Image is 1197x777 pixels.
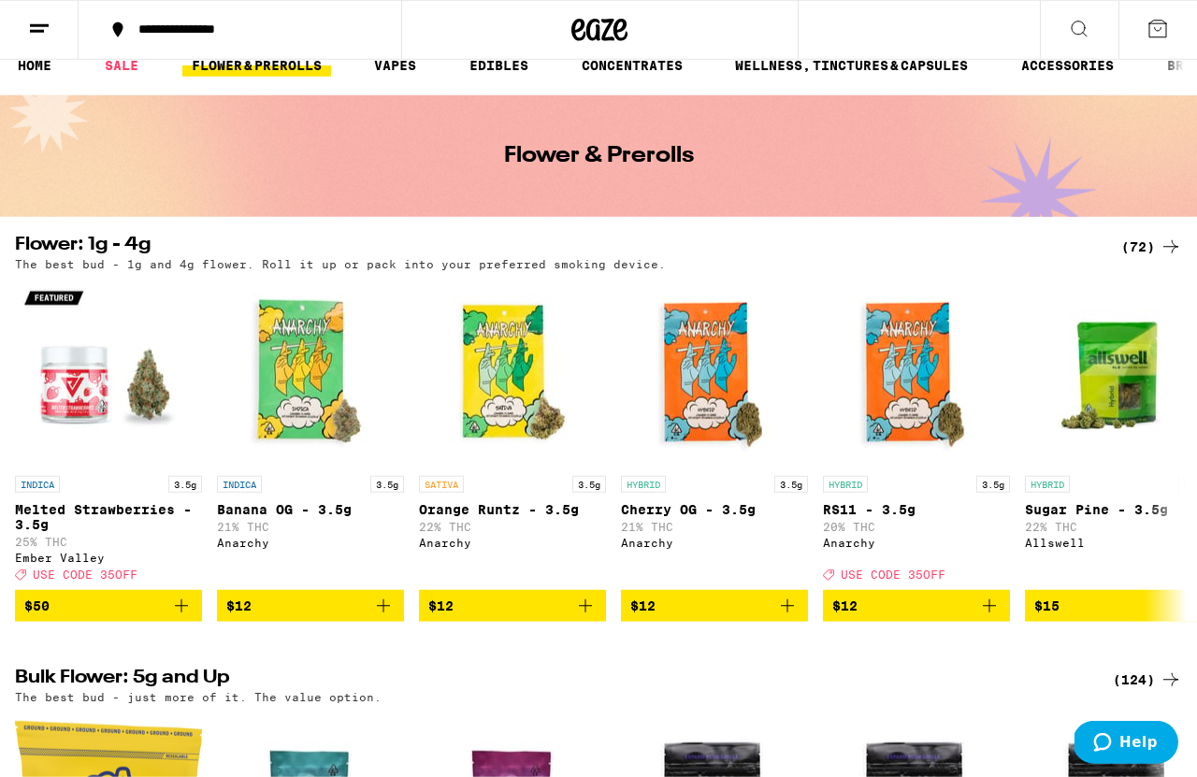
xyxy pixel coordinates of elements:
[15,280,202,590] a: Open page for Melted Strawberries - 3.5g from Ember Valley
[419,476,464,493] p: SATIVA
[217,537,404,549] div: Anarchy
[774,476,808,493] p: 3.5g
[1025,476,1070,493] p: HYBRID
[823,521,1010,533] p: 20% THC
[217,280,404,467] img: Anarchy - Banana OG - 3.5g
[621,280,808,467] img: Anarchy - Cherry OG - 3.5g
[1074,721,1178,768] iframe: Opens a widget where you can find more information
[226,598,252,613] span: $12
[823,280,1010,590] a: Open page for RS11 - 3.5g from Anarchy
[95,54,148,77] a: SALE
[419,280,606,467] img: Anarchy - Orange Runtz - 3.5g
[217,280,404,590] a: Open page for Banana OG - 3.5g from Anarchy
[15,536,202,548] p: 25% THC
[15,552,202,564] div: Ember Valley
[621,280,808,590] a: Open page for Cherry OG - 3.5g from Anarchy
[419,280,606,590] a: Open page for Orange Runtz - 3.5g from Anarchy
[419,521,606,533] p: 22% THC
[504,145,694,167] h1: Flower & Prerolls
[15,502,202,532] p: Melted Strawberries - 3.5g
[15,669,1090,691] h2: Bulk Flower: 5g and Up
[15,258,666,270] p: The best bud - 1g and 4g flower. Roll it up or pack into your preferred smoking device.
[217,502,404,517] p: Banana OG - 3.5g
[15,476,60,493] p: INDICA
[217,521,404,533] p: 21% THC
[1034,598,1060,613] span: $15
[572,54,692,77] a: CONCENTRATES
[841,568,945,581] span: USE CODE 35OFF
[1121,236,1182,258] a: (72)
[1113,669,1182,691] a: (124)
[621,590,808,622] button: Add to bag
[976,476,1010,493] p: 3.5g
[630,598,656,613] span: $12
[823,502,1010,517] p: RS11 - 3.5g
[621,537,808,549] div: Anarchy
[621,502,808,517] p: Cherry OG - 3.5g
[823,476,868,493] p: HYBRID
[182,54,331,77] a: FLOWER & PREROLLS
[15,691,382,703] p: The best bud - just more of it. The value option.
[33,568,137,581] span: USE CODE 35OFF
[823,280,1010,467] img: Anarchy - RS11 - 3.5g
[621,476,666,493] p: HYBRID
[370,476,404,493] p: 3.5g
[15,280,202,467] img: Ember Valley - Melted Strawberries - 3.5g
[217,476,262,493] p: INDICA
[460,54,538,77] a: EDIBLES
[419,590,606,622] button: Add to bag
[15,236,1090,258] h2: Flower: 1g - 4g
[217,590,404,622] button: Add to bag
[168,476,202,493] p: 3.5g
[726,54,977,77] a: WELLNESS, TINCTURES & CAPSULES
[832,598,858,613] span: $12
[24,598,50,613] span: $50
[823,537,1010,549] div: Anarchy
[428,598,454,613] span: $12
[823,590,1010,622] button: Add to bag
[15,590,202,622] button: Add to bag
[1012,54,1123,77] a: ACCESSORIES
[365,54,425,77] a: VAPES
[8,54,61,77] a: HOME
[419,502,606,517] p: Orange Runtz - 3.5g
[419,537,606,549] div: Anarchy
[572,476,606,493] p: 3.5g
[621,521,808,533] p: 21% THC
